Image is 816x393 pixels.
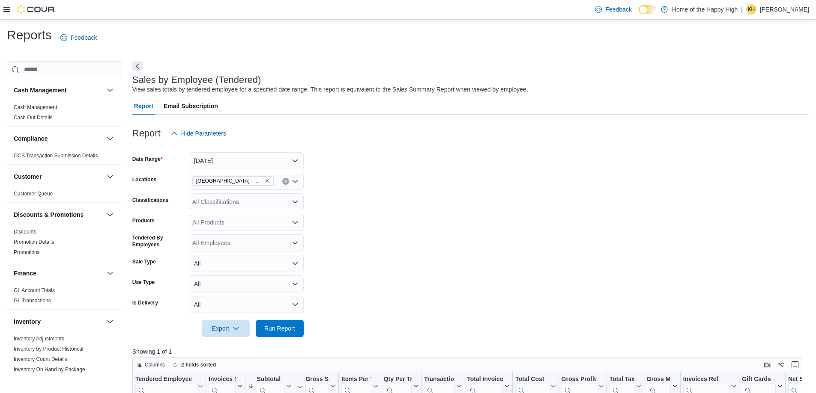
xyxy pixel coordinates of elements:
[14,366,85,372] a: Inventory On Hand by Package
[14,172,103,181] button: Customer
[14,335,64,342] span: Inventory Adjustments
[264,324,295,333] span: Run Report
[639,14,639,15] span: Dark Mode
[14,228,36,235] span: Discounts
[14,366,85,373] span: Inventory On Hand by Package
[132,75,261,85] h3: Sales by Employee (Tendered)
[14,249,40,255] a: Promotions
[105,171,115,182] button: Customer
[14,152,98,159] span: OCS Transaction Submission Details
[7,189,122,202] div: Customer
[14,249,40,256] span: Promotions
[14,269,36,278] h3: Finance
[202,320,250,337] button: Export
[105,268,115,278] button: Finance
[132,197,169,204] label: Classifications
[639,5,657,14] input: Dark Mode
[292,198,299,205] button: Open list of options
[164,98,218,115] span: Email Subscription
[105,133,115,144] button: Compliance
[169,360,219,370] button: 2 fields sorted
[609,375,634,384] div: Total Tax
[14,134,103,143] button: Compliance
[132,234,185,248] label: Tendered By Employees
[14,298,51,304] a: GL Transactions
[209,375,236,384] div: Invoices Sold
[132,176,157,183] label: Locations
[646,375,670,384] div: Gross Margin
[192,176,274,186] span: Slave Lake - Cornerstone - Fire & Flower
[14,346,84,352] span: Inventory by Product Historical
[14,86,67,95] h3: Cash Management
[257,375,284,384] div: Subtotal
[57,29,100,46] a: Feedback
[14,115,53,121] a: Cash Out Details
[14,356,67,362] a: Inventory Count Details
[14,239,54,245] a: Promotion Details
[14,356,67,363] span: Inventory Count Details
[189,255,304,272] button: All
[14,172,42,181] h3: Customer
[132,279,155,286] label: Use Type
[207,320,245,337] span: Export
[14,239,54,245] span: Promotion Details
[14,191,53,197] a: Customer Queue
[7,27,52,44] h1: Reports
[292,239,299,246] button: Open list of options
[14,210,84,219] h3: Discounts & Promotions
[7,285,122,309] div: Finance
[14,210,103,219] button: Discounts & Promotions
[189,152,304,169] button: [DATE]
[748,4,755,15] span: KH
[683,375,729,384] div: Invoices Ref
[14,336,64,342] a: Inventory Adjustments
[341,375,371,384] div: Items Per Transaction
[145,361,165,368] span: Columns
[14,287,55,293] a: GL Account Totals
[134,98,153,115] span: Report
[14,346,84,352] a: Inventory by Product Historical
[305,375,329,384] div: Gross Sales
[132,347,809,356] p: Showing 1 of 1
[105,210,115,220] button: Discounts & Promotions
[132,61,143,71] button: Next
[7,227,122,261] div: Discounts & Promotions
[132,128,161,139] h3: Report
[132,217,155,224] label: Products
[788,375,809,384] div: Net Sold
[7,102,122,126] div: Cash Management
[14,104,57,111] span: Cash Management
[133,360,168,370] button: Columns
[132,156,163,163] label: Date Range
[14,104,57,110] a: Cash Management
[292,178,299,185] button: Open list of options
[746,4,756,15] div: Katrina Huhtala
[181,129,226,138] span: Hide Parameters
[282,178,289,185] button: Clear input
[189,296,304,313] button: All
[292,219,299,226] button: Open list of options
[760,4,809,15] p: [PERSON_NAME]
[762,360,773,370] button: Keyboard shortcuts
[776,360,786,370] button: Display options
[383,375,411,384] div: Qty Per Transaction
[672,4,738,15] p: Home of the Happy High
[515,375,549,384] div: Total Cost
[14,287,55,294] span: GL Account Totals
[741,4,743,15] p: |
[256,320,304,337] button: Run Report
[189,275,304,293] button: All
[135,375,196,384] div: Tendered Employee
[132,258,156,265] label: Sale Type
[467,375,503,384] div: Total Invoiced
[71,33,97,42] span: Feedback
[790,360,800,370] button: Enter fullscreen
[592,1,635,18] a: Feedback
[14,317,41,326] h3: Inventory
[14,86,103,95] button: Cash Management
[605,5,631,14] span: Feedback
[424,375,454,384] div: Transaction Average
[561,375,597,384] div: Gross Profit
